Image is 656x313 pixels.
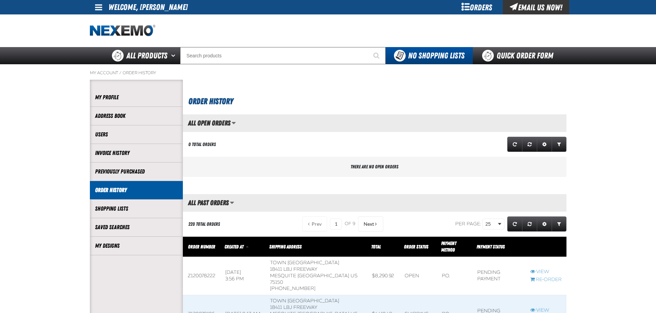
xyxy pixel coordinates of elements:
[364,221,374,227] span: Next Page
[404,244,428,249] a: Order Status
[486,221,497,228] span: 25
[437,257,472,295] td: P.O.
[386,47,473,64] button: You do not have available Shopping Lists. Open to Create a New List
[270,298,339,304] span: Town [GEOGRAPHIC_DATA]
[368,47,386,64] button: Start Searching
[188,97,233,106] span: Order History
[358,216,383,232] button: Next Page
[522,137,537,152] a: Reset grid action
[90,70,566,76] nav: Breadcrumbs
[95,168,178,176] a: Previously Purchased
[298,273,349,279] span: [GEOGRAPHIC_DATA]
[472,257,525,295] td: Pending payment
[183,119,230,127] h2: All Open Orders
[188,141,216,148] div: 0 Total Orders
[169,47,180,64] button: Open All Products pages
[477,244,505,249] span: Payment Status
[455,221,481,227] span: Per page:
[270,286,315,291] bdo: [PHONE_NUMBER]
[270,266,317,272] span: 18411 LBJ Freeway
[95,149,178,157] a: Invoice History
[90,25,155,37] a: Home
[269,244,302,249] span: Shipping Address
[371,244,381,249] a: Total
[400,257,437,295] td: Open
[507,137,522,152] a: Refresh grid action
[525,237,566,257] th: Row actions
[183,257,220,295] td: Z120078222
[95,112,178,120] a: Address Book
[225,244,243,249] span: Created At
[183,199,229,206] h2: All Past Orders
[473,47,566,64] a: Quick Order Form
[188,221,220,227] div: 220 Total Orders
[530,277,562,283] a: Re-Order Z120078222 order
[330,219,342,230] input: Current page number
[408,51,465,60] span: No Shopping Lists
[95,223,178,231] a: Saved Searches
[95,131,178,138] a: Users
[270,260,339,266] span: Town [GEOGRAPHIC_DATA]
[537,137,552,152] a: Expand or Collapse Grid Settings
[230,197,234,209] button: Manage grid views. Current view is All Past Orders
[351,164,398,169] span: There are no open orders
[441,241,456,253] span: Payment Method
[270,304,317,310] span: 18411 LBJ Freeway
[270,279,283,285] bdo: 75150
[507,216,522,232] a: Refresh grid action
[270,273,296,279] span: MESQUITE
[119,70,122,76] span: /
[552,216,566,232] a: Expand or Collapse Grid Filters
[345,221,355,227] span: of 9
[95,93,178,101] a: My Profile
[225,244,244,249] a: Created At
[231,117,236,129] button: Manage grid views. Current view is All Open Orders
[188,244,215,249] a: Order Number
[552,137,566,152] a: Expand or Collapse Grid Filters
[126,49,167,62] span: All Products
[90,70,118,76] a: My Account
[90,25,155,37] img: Nexemo logo
[95,242,178,250] a: My Designs
[522,216,537,232] a: Reset grid action
[537,216,552,232] a: Expand or Collapse Grid Settings
[180,47,386,64] input: Search
[530,269,562,275] a: View Z120078222 order
[351,273,357,279] span: US
[95,186,178,194] a: Order History
[367,257,400,295] td: $8,290.92
[220,257,265,295] td: [DATE] 3:56 PM
[123,70,156,76] a: Order History
[95,205,178,213] a: Shopping Lists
